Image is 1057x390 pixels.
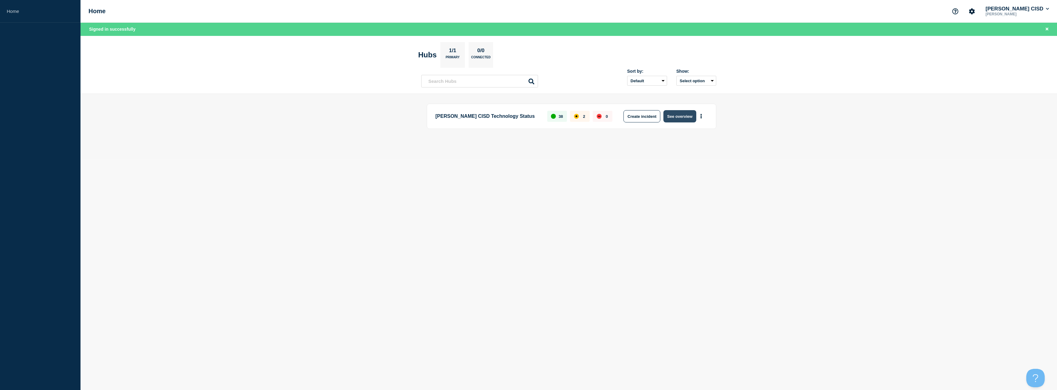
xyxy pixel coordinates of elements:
div: affected [574,114,579,119]
p: Connected [471,56,490,62]
input: Search Hubs [421,75,538,87]
p: 1/1 [447,48,459,56]
button: See overview [663,110,696,122]
p: 38 [559,114,563,119]
button: Account settings [965,5,978,18]
button: [PERSON_NAME] CISD [984,6,1050,12]
div: down [597,114,602,119]
iframe: Help Scout Beacon - Open [1026,369,1045,387]
p: 0 [606,114,608,119]
button: Close banner [1043,26,1051,33]
h1: Home [88,8,106,15]
button: More actions [697,111,705,122]
div: up [551,114,556,119]
div: Sort by: [627,69,667,74]
button: Create incident [623,110,660,122]
h2: Hubs [418,51,437,59]
p: [PERSON_NAME] [984,12,1048,16]
button: Support [949,5,962,18]
p: 0/0 [475,48,487,56]
div: Show: [676,69,716,74]
p: Primary [446,56,460,62]
select: Sort by [627,76,667,86]
p: 2 [583,114,585,119]
span: Signed in successfully [89,27,136,32]
button: Select option [676,76,716,86]
p: [PERSON_NAME] CISD Technology Status [435,110,540,122]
